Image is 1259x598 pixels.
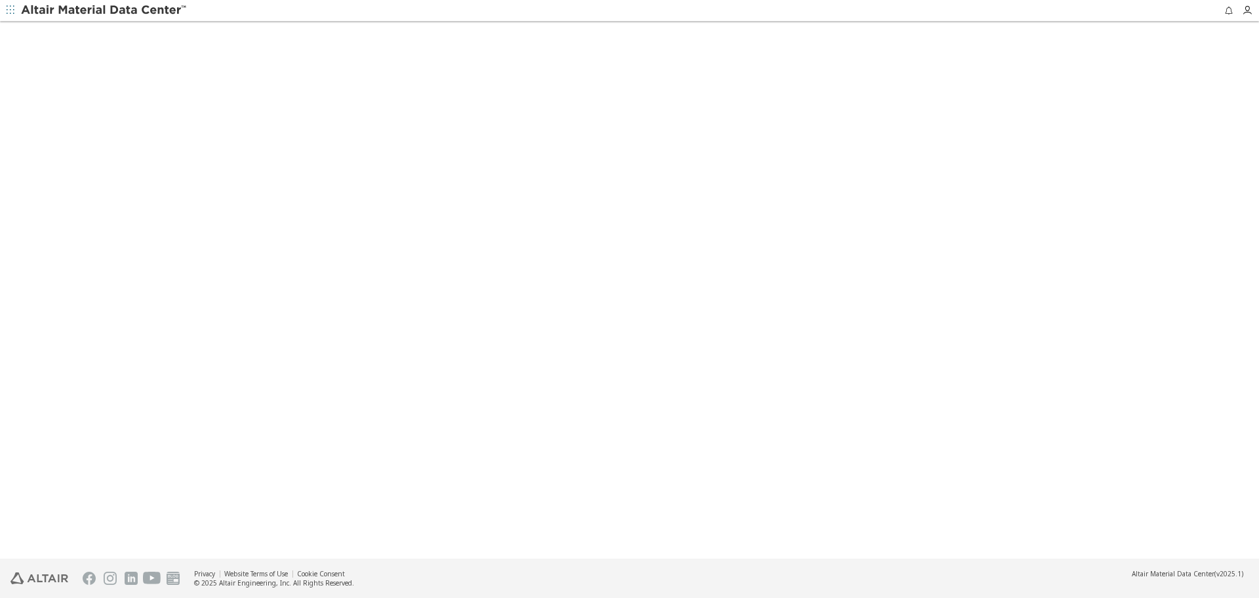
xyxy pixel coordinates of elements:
[194,569,215,578] a: Privacy
[1132,569,1243,578] div: (v2025.1)
[1132,569,1214,578] span: Altair Material Data Center
[21,4,188,17] img: Altair Material Data Center
[10,572,68,584] img: Altair Engineering
[224,569,288,578] a: Website Terms of Use
[297,569,345,578] a: Cookie Consent
[194,578,354,587] div: © 2025 Altair Engineering, Inc. All Rights Reserved.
